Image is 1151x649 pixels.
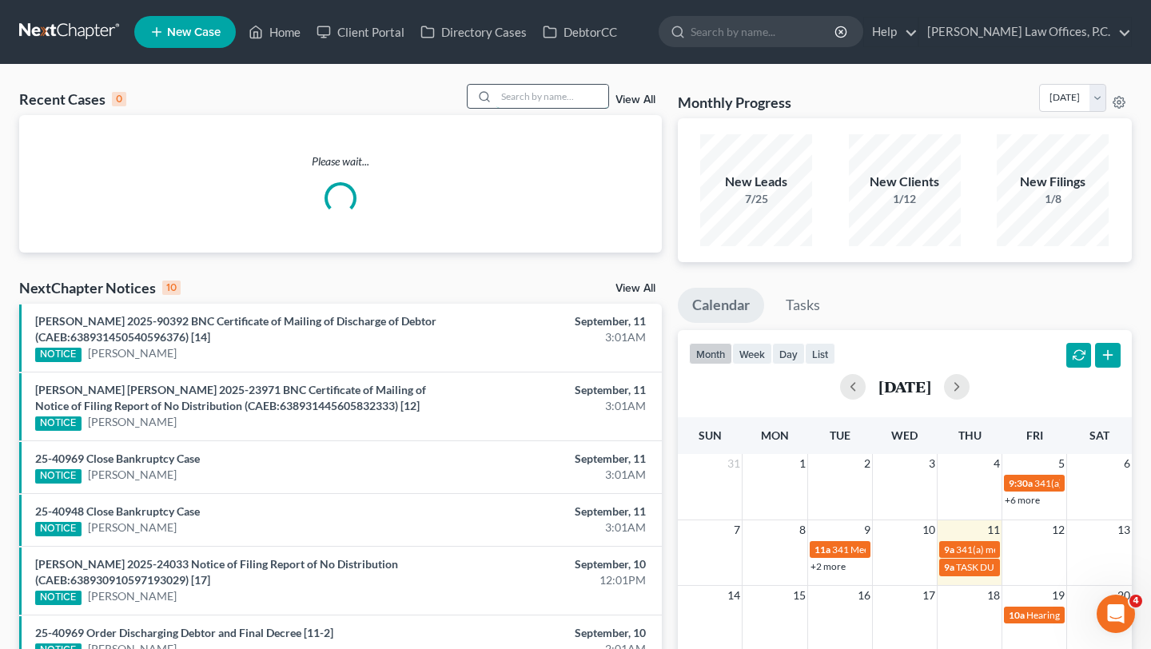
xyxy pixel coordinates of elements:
[88,467,177,483] a: [PERSON_NAME]
[761,428,789,442] span: Mon
[678,288,764,323] a: Calendar
[856,586,872,605] span: 16
[791,586,807,605] span: 15
[700,191,812,207] div: 7/25
[1122,454,1132,473] span: 6
[412,18,535,46] a: Directory Cases
[1116,520,1132,540] span: 13
[452,520,645,536] div: 3:01AM
[864,18,918,46] a: Help
[615,283,655,294] a: View All
[35,314,436,344] a: [PERSON_NAME] 2025-90392 BNC Certificate of Mailing of Discharge of Debtor (CAEB:6389314505405963...
[814,543,830,555] span: 11a
[452,313,645,329] div: September, 11
[958,428,982,442] span: Thu
[772,343,805,364] button: day
[1005,494,1040,506] a: +6 more
[927,454,937,473] span: 3
[496,85,608,108] input: Search by name...
[944,561,954,573] span: 9a
[241,18,309,46] a: Home
[452,451,645,467] div: September, 11
[986,586,1002,605] span: 18
[1050,520,1066,540] span: 12
[112,92,126,106] div: 0
[732,343,772,364] button: week
[1116,586,1132,605] span: 20
[1026,428,1043,442] span: Fri
[452,504,645,520] div: September, 11
[309,18,412,46] a: Client Portal
[35,469,82,484] div: NOTICE
[452,625,645,641] div: September, 10
[878,378,931,395] h2: [DATE]
[452,398,645,414] div: 3:01AM
[798,454,807,473] span: 1
[452,556,645,572] div: September, 10
[997,191,1109,207] div: 1/8
[771,288,834,323] a: Tasks
[452,382,645,398] div: September, 11
[35,504,200,518] a: 25-40948 Close Bankruptcy Case
[35,522,82,536] div: NOTICE
[849,191,961,207] div: 1/12
[862,454,872,473] span: 2
[832,543,976,555] span: 341 Meeting for [PERSON_NAME]
[19,90,126,109] div: Recent Cases
[19,278,181,297] div: NextChapter Notices
[986,520,1002,540] span: 11
[678,93,791,112] h3: Monthly Progress
[700,173,812,191] div: New Leads
[699,428,722,442] span: Sun
[88,588,177,604] a: [PERSON_NAME]
[1057,454,1066,473] span: 5
[35,626,333,639] a: 25-40969 Order Discharging Debtor and Final Decree [11-2]
[921,520,937,540] span: 10
[35,383,426,412] a: [PERSON_NAME] [PERSON_NAME] 2025-23971 BNC Certificate of Mailing of Notice of Filing Report of N...
[35,591,82,605] div: NOTICE
[732,520,742,540] span: 7
[1097,595,1135,633] iframe: Intercom live chat
[167,26,221,38] span: New Case
[1129,595,1142,607] span: 4
[1026,609,1151,621] span: Hearing for [PERSON_NAME]
[35,348,82,362] div: NOTICE
[35,557,398,587] a: [PERSON_NAME] 2025-24033 Notice of Filing Report of No Distribution (CAEB:638930910597193029) [17]
[830,428,850,442] span: Tue
[862,520,872,540] span: 9
[615,94,655,106] a: View All
[1009,609,1025,621] span: 10a
[88,414,177,430] a: [PERSON_NAME]
[944,543,954,555] span: 9a
[992,454,1002,473] span: 4
[849,173,961,191] div: New Clients
[452,329,645,345] div: 3:01AM
[88,520,177,536] a: [PERSON_NAME]
[798,520,807,540] span: 8
[919,18,1131,46] a: [PERSON_NAME] Law Offices, P.C.
[88,345,177,361] a: [PERSON_NAME]
[689,343,732,364] button: month
[35,416,82,431] div: NOTICE
[35,452,200,465] a: 25-40969 Close Bankruptcy Case
[810,560,846,572] a: +2 more
[535,18,625,46] a: DebtorCC
[726,586,742,605] span: 14
[1009,477,1033,489] span: 9:30a
[891,428,918,442] span: Wed
[1050,586,1066,605] span: 19
[452,572,645,588] div: 12:01PM
[452,467,645,483] div: 3:01AM
[19,153,662,169] p: Please wait...
[1089,428,1109,442] span: Sat
[997,173,1109,191] div: New Filings
[921,586,937,605] span: 17
[162,281,181,295] div: 10
[691,17,837,46] input: Search by name...
[726,454,742,473] span: 31
[805,343,835,364] button: list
